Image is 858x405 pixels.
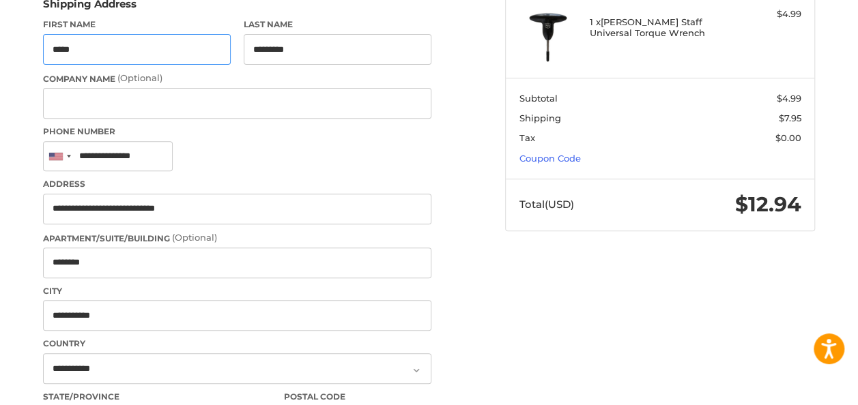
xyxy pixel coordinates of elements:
label: Last Name [244,18,431,31]
span: Shipping [519,112,561,123]
small: (Optional) [172,232,217,243]
label: State/Province [43,391,271,403]
div: United States: +1 [44,142,75,171]
label: Company Name [43,72,431,85]
label: Apartment/Suite/Building [43,231,431,245]
label: Phone Number [43,125,431,138]
span: $12.94 [735,192,801,217]
iframe: Google Customer Reviews [745,368,858,405]
label: Postal Code [284,391,431,403]
span: Subtotal [519,93,558,104]
label: Country [43,337,431,350]
span: $0.00 [775,132,801,143]
div: $4.99 [730,7,801,21]
span: $4.99 [777,93,801,104]
small: (Optional) [117,72,162,83]
span: Total (USD) [519,198,574,211]
span: Tax [519,132,535,143]
label: Address [43,178,431,190]
span: $7.95 [779,112,801,123]
label: City [43,285,431,297]
a: Coupon Code [519,153,581,164]
h4: 1 x [PERSON_NAME] Staff Universal Torque Wrench [590,16,728,39]
label: First Name [43,18,231,31]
